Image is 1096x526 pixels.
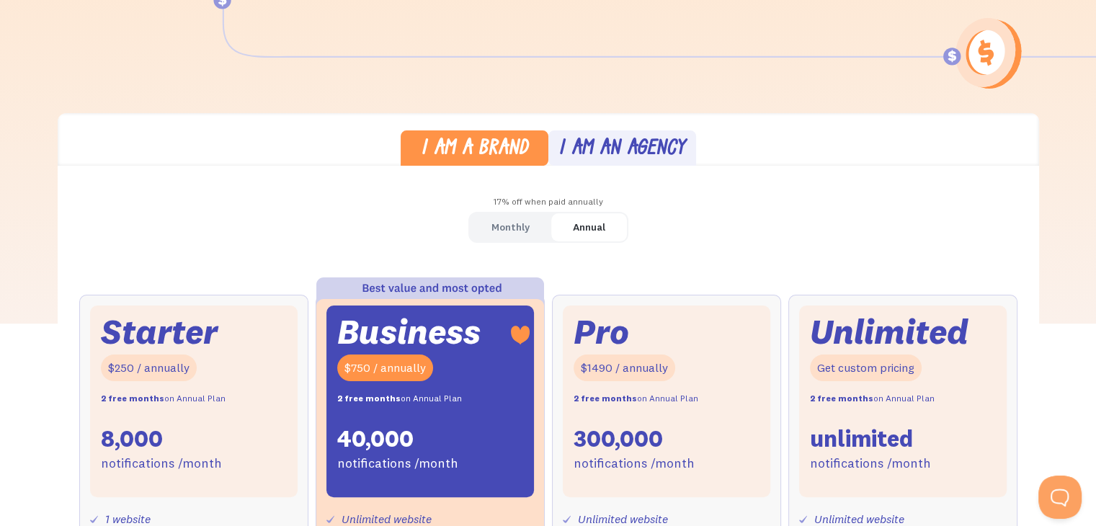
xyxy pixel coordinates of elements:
strong: 2 free months [810,393,873,404]
div: Business [337,316,481,347]
div: Monthly [491,217,530,238]
div: I am a brand [421,139,528,160]
div: notifications /month [574,453,695,474]
div: $250 / annually [101,355,197,381]
strong: 2 free months [337,393,401,404]
iframe: Toggle Customer Support [1038,476,1082,519]
div: Pro [574,316,629,347]
div: I am an agency [558,139,685,160]
div: on Annual Plan [574,388,698,409]
div: Starter [101,316,218,347]
div: on Annual Plan [101,388,226,409]
div: on Annual Plan [810,388,935,409]
div: 300,000 [574,424,663,454]
strong: 2 free months [101,393,164,404]
div: unlimited [810,424,913,454]
div: notifications /month [810,453,931,474]
div: notifications /month [337,453,458,474]
div: 40,000 [337,424,414,454]
div: Get custom pricing [810,355,922,381]
div: 8,000 [101,424,163,454]
strong: 2 free months [574,393,637,404]
div: $1490 / annually [574,355,675,381]
div: Annual [573,217,605,238]
div: 17% off when paid annually [58,192,1039,213]
div: on Annual Plan [337,388,462,409]
div: notifications /month [101,453,222,474]
div: $750 / annually [337,355,433,381]
div: Unlimited [810,316,968,347]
